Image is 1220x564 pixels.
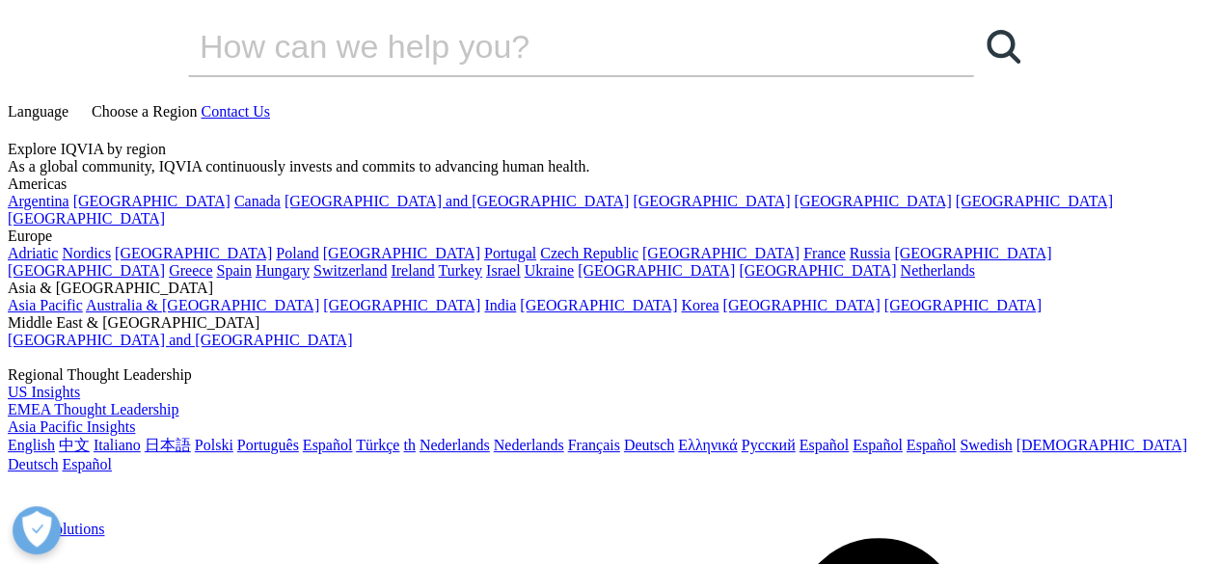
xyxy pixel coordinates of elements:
div: Regional Thought Leadership [8,366,1212,384]
a: [GEOGRAPHIC_DATA] [323,245,480,261]
a: [GEOGRAPHIC_DATA] [894,245,1051,261]
a: Adriatic [8,245,58,261]
div: Asia & [GEOGRAPHIC_DATA] [8,280,1212,297]
input: Search [188,17,919,75]
span: Language [8,103,68,120]
svg: Search [987,30,1020,64]
a: Ireland [391,262,434,279]
a: [GEOGRAPHIC_DATA] [73,193,230,209]
a: 中文 [59,437,90,453]
a: 日本語 [145,437,191,453]
a: Greece [169,262,212,279]
a: US Insights [8,384,80,400]
a: [GEOGRAPHIC_DATA] [794,193,951,209]
a: [GEOGRAPHIC_DATA] [642,245,800,261]
a: Asia Pacific Insights [8,418,135,435]
a: Switzerland [313,262,387,279]
div: Explore IQVIA by region [8,141,1212,158]
a: Russia [850,245,891,261]
a: Spain [216,262,251,279]
a: Poland [276,245,318,261]
a: [DEMOGRAPHIC_DATA] [1016,437,1186,453]
a: [GEOGRAPHIC_DATA] [739,262,896,279]
a: EMEA Thought Leadership [8,401,178,417]
a: Polski [195,437,233,453]
a: Swedish [960,437,1012,453]
a: Español [907,437,957,453]
a: Español [62,456,112,472]
a: [GEOGRAPHIC_DATA] [8,210,165,227]
a: Português [237,437,299,453]
a: Portugal [484,245,536,261]
a: [GEOGRAPHIC_DATA] [323,297,480,313]
a: [GEOGRAPHIC_DATA] [8,262,165,279]
a: th [403,437,415,453]
a: Asia Pacific [8,297,83,313]
a: [GEOGRAPHIC_DATA] [578,262,735,279]
a: Français [568,437,620,453]
button: Open Preferences [13,506,61,554]
a: Español [800,437,850,453]
a: Türkçe [356,437,399,453]
a: English [8,437,55,453]
a: Canada [234,193,281,209]
a: Italiano [94,437,141,453]
a: Nederlands [420,437,490,453]
span: Choose a Region [92,103,197,120]
a: Ελληνικά [678,437,737,453]
a: Nederlands [494,437,564,453]
a: Español [303,437,353,453]
a: Korea [681,297,718,313]
a: France [803,245,846,261]
a: Australia & [GEOGRAPHIC_DATA] [86,297,319,313]
a: [GEOGRAPHIC_DATA] [884,297,1042,313]
a: Español [853,437,903,453]
a: Czech Republic [540,245,638,261]
a: Argentina [8,193,69,209]
a: Deutsch [624,437,674,453]
a: Netherlands [900,262,974,279]
a: Ukraine [525,262,575,279]
a: [GEOGRAPHIC_DATA] and [GEOGRAPHIC_DATA] [8,332,352,348]
img: IQVIA Healthcare Information Technology and Pharma Clinical Research Company [8,473,162,501]
a: Deutsch [8,456,58,472]
a: Turkey [438,262,482,279]
a: Hungary [256,262,310,279]
a: Search [974,17,1032,75]
a: [GEOGRAPHIC_DATA] [722,297,880,313]
a: Israel [486,262,521,279]
a: Contact Us [201,103,270,120]
a: India [484,297,516,313]
a: [GEOGRAPHIC_DATA] [115,245,272,261]
a: [GEOGRAPHIC_DATA] and [GEOGRAPHIC_DATA] [285,193,629,209]
a: [GEOGRAPHIC_DATA] [956,193,1113,209]
a: [GEOGRAPHIC_DATA] [520,297,677,313]
a: Русский [742,437,796,453]
a: [GEOGRAPHIC_DATA] [633,193,790,209]
div: Middle East & [GEOGRAPHIC_DATA] [8,314,1212,332]
div: As a global community, IQVIA continuously invests and commits to advancing human health. [8,158,1212,175]
a: Solutions [46,521,104,537]
div: Americas [8,175,1212,193]
a: Nordics [62,245,111,261]
div: Europe [8,228,1212,245]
